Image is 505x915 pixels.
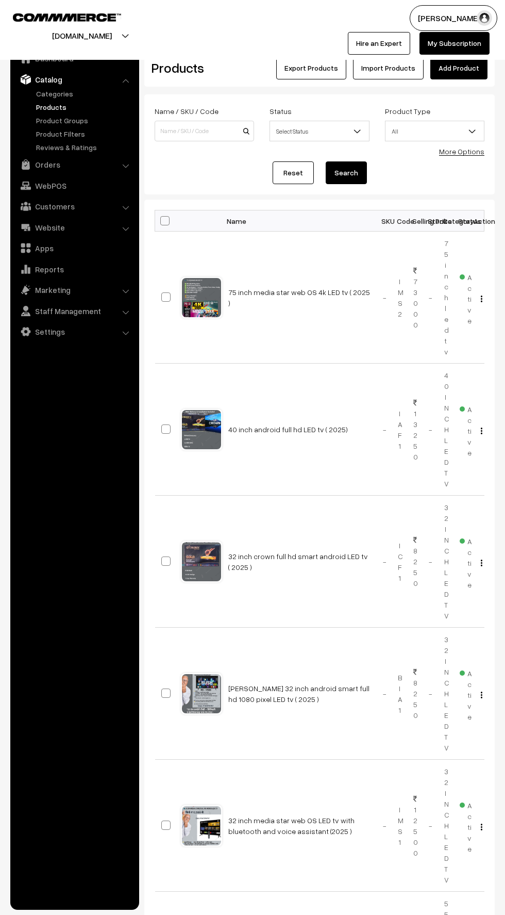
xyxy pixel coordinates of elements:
[13,155,136,174] a: Orders
[377,232,392,364] td: -
[13,302,136,320] a: Staff Management
[377,210,392,232] th: SKU
[270,121,369,141] span: Select Status
[16,23,148,48] button: [DOMAIN_NAME]
[460,401,472,458] span: Active
[155,121,254,141] input: Name / SKU / Code
[13,10,103,23] a: COMMMERCE
[419,32,490,55] a: My Subscription
[423,210,438,232] th: Stock
[481,428,482,434] img: Menu
[438,496,453,628] td: 32 INCH LED TV
[13,176,136,195] a: WebPOS
[392,760,407,892] td: IMS1
[477,10,492,26] img: user
[438,760,453,892] td: 32 INCH LED TV
[348,32,410,55] a: Hire an Expert
[481,692,482,698] img: Menu
[407,364,423,496] td: 13250
[270,106,292,117] label: Status
[377,496,392,628] td: -
[438,210,453,232] th: Category
[33,142,136,153] a: Reviews & Ratings
[392,364,407,496] td: IAF1
[438,232,453,364] td: 75 inch led tv
[353,57,424,79] a: Import Products
[407,210,423,232] th: Selling Price
[392,496,407,628] td: ICF1
[33,88,136,99] a: Categories
[33,128,136,139] a: Product Filters
[377,364,392,496] td: -
[423,628,438,760] td: -
[151,60,253,76] h2: Products
[392,232,407,364] td: IMS2
[270,122,368,140] span: Select Status
[377,628,392,760] td: -
[438,628,453,760] td: 32 INCH LED TV
[460,269,472,326] span: Active
[407,760,423,892] td: 12500
[423,760,438,892] td: -
[155,106,218,117] label: Name / SKU / Code
[13,260,136,279] a: Reports
[392,210,407,232] th: Code
[407,628,423,760] td: 8250
[13,239,136,257] a: Apps
[13,70,136,89] a: Catalog
[377,760,392,892] td: -
[385,121,484,141] span: All
[453,210,469,232] th: Status
[228,684,369,704] a: [PERSON_NAME] 32 inch android smart full hd 1080 pixel LED tv ( 2025 )
[385,122,484,140] span: All
[273,161,314,184] a: Reset
[460,797,472,854] span: Active
[423,232,438,364] td: -
[276,57,346,79] button: Export Products
[33,115,136,126] a: Product Groups
[439,147,484,156] a: More Options
[222,210,377,232] th: Name
[423,364,438,496] td: -
[13,197,136,216] a: Customers
[407,232,423,364] td: 73000
[423,496,438,628] td: -
[385,106,430,117] label: Product Type
[33,102,136,112] a: Products
[460,533,472,590] span: Active
[481,560,482,566] img: Menu
[13,322,136,341] a: Settings
[228,552,368,571] a: 32 inch crown full hd smart android LED tv ( 2025 )
[438,364,453,496] td: 40 INCH LED TV
[228,425,348,434] a: 40 inch android full hd LED tv ( 2025)
[13,13,121,21] img: COMMMERCE
[410,5,497,31] button: [PERSON_NAME]
[460,665,472,722] span: Active
[228,816,355,836] a: 32 inch media star web OS LED tv with bluetooth and voice assistant (2025 )
[481,824,482,830] img: Menu
[481,296,482,302] img: Menu
[407,496,423,628] td: 8250
[392,628,407,760] td: BIA1
[228,288,370,307] a: 75 inch media star web OS 4k LED tv ( 2025 )
[326,161,367,184] button: Search
[469,210,484,232] th: Action
[430,57,487,79] a: Add Product
[13,281,136,299] a: Marketing
[13,218,136,237] a: Website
